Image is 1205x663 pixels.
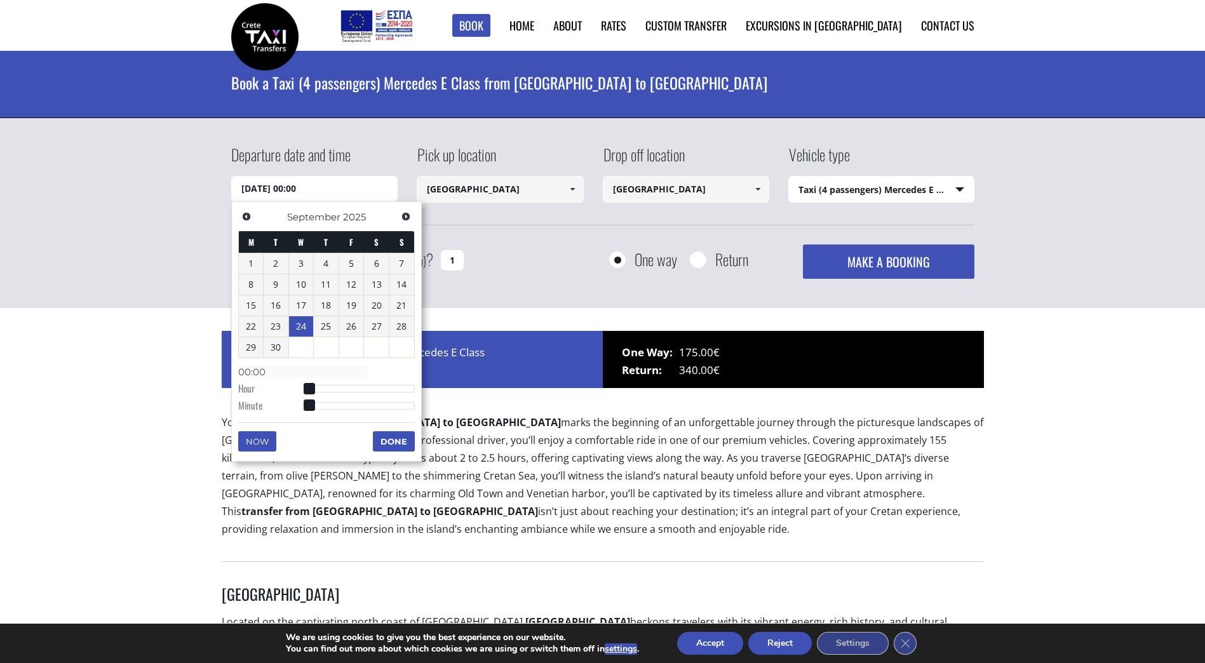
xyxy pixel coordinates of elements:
a: 23 [264,316,288,337]
span: Previous [241,211,252,222]
dt: Hour [238,382,309,398]
button: Reject [748,632,812,655]
a: 28 [389,316,414,337]
h1: Book a Taxi (4 passengers) Mercedes E Class from [GEOGRAPHIC_DATA] to [GEOGRAPHIC_DATA] [231,51,974,114]
strong: [GEOGRAPHIC_DATA] [525,615,630,629]
a: Excursions in [GEOGRAPHIC_DATA] [746,17,902,34]
span: Wednesday [298,236,304,248]
a: 29 [239,337,264,358]
a: 25 [314,316,339,337]
a: 10 [289,274,314,295]
a: 18 [314,295,339,316]
a: 21 [389,295,414,316]
input: Select drop-off location [603,176,770,203]
a: 4 [314,253,339,274]
a: 8 [239,274,264,295]
a: 20 [364,295,389,316]
button: Accept [677,632,743,655]
a: 22 [239,316,264,337]
a: 12 [339,274,364,295]
dt: Minute [238,399,309,415]
span: 2025 [343,211,366,223]
a: 17 [289,295,314,316]
a: 14 [389,274,414,295]
div: Price for 1 x Taxi (4 passengers) Mercedes E Class [222,331,603,388]
a: 2 [264,253,288,274]
span: Return: [622,361,679,379]
button: MAKE A BOOKING [803,244,974,279]
button: Close GDPR Cookie Banner [894,632,917,655]
label: Departure date and time [231,144,351,176]
a: Previous [238,208,255,225]
img: Crete Taxi Transfers | Book a Taxi transfer from Heraklion city to Chania city | Crete Taxi Trans... [231,3,299,70]
p: We are using cookies to give you the best experience on our website. [286,632,639,643]
a: 13 [364,274,389,295]
div: 175.00€ 340.00€ [603,331,984,388]
a: 27 [364,316,389,337]
h3: [GEOGRAPHIC_DATA] [222,584,984,613]
a: 26 [339,316,364,337]
button: Settings [817,632,889,655]
span: Friday [349,236,353,248]
span: Next [401,211,411,222]
a: 7 [389,253,414,274]
span: Thursday [324,236,328,248]
button: settings [605,643,637,655]
a: 16 [264,295,288,316]
a: Home [509,17,534,34]
a: 11 [314,274,339,295]
span: Tuesday [274,236,278,248]
a: Next [398,208,415,225]
a: Book [452,14,490,37]
span: Saturday [374,236,379,248]
img: e-bannersEUERDF180X90.jpg [339,6,414,44]
a: Show All Items [562,176,582,203]
p: Your taxi marks the beginning of an unforgettable journey through the picturesque landscapes of [... [222,413,984,549]
a: 30 [264,337,288,358]
span: Taxi (4 passengers) Mercedes E Class [789,177,974,203]
span: Monday [248,236,254,248]
a: 5 [339,253,364,274]
b: transfer from [GEOGRAPHIC_DATA] to [GEOGRAPHIC_DATA] [241,504,538,518]
p: Located on the captivating north coast of [GEOGRAPHIC_DATA], beckons travelers with its vibrant e... [222,613,984,659]
label: Drop off location [603,144,685,176]
span: September [287,211,340,223]
a: 1 [239,253,264,274]
label: One way [635,251,677,267]
a: Crete Taxi Transfers | Book a Taxi transfer from Heraklion city to Chania city | Crete Taxi Trans... [231,29,299,42]
label: Pick up location [417,144,496,176]
label: Return [715,251,748,267]
a: 24 [289,316,314,337]
a: Rates [601,17,626,34]
a: 9 [264,274,288,295]
a: Contact us [921,17,974,34]
a: 15 [239,295,264,316]
a: 19 [339,295,364,316]
p: You can find out more about which cookies we are using or switch them off in . [286,643,639,655]
a: 3 [289,253,314,274]
span: One Way: [622,344,679,361]
a: 6 [364,253,389,274]
button: Now [238,431,276,452]
a: Custom Transfer [645,17,727,34]
a: About [553,17,582,34]
label: Vehicle type [788,144,850,176]
button: Done [373,431,415,452]
span: Sunday [400,236,404,248]
input: Select pickup location [417,176,584,203]
a: Show All Items [748,176,769,203]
